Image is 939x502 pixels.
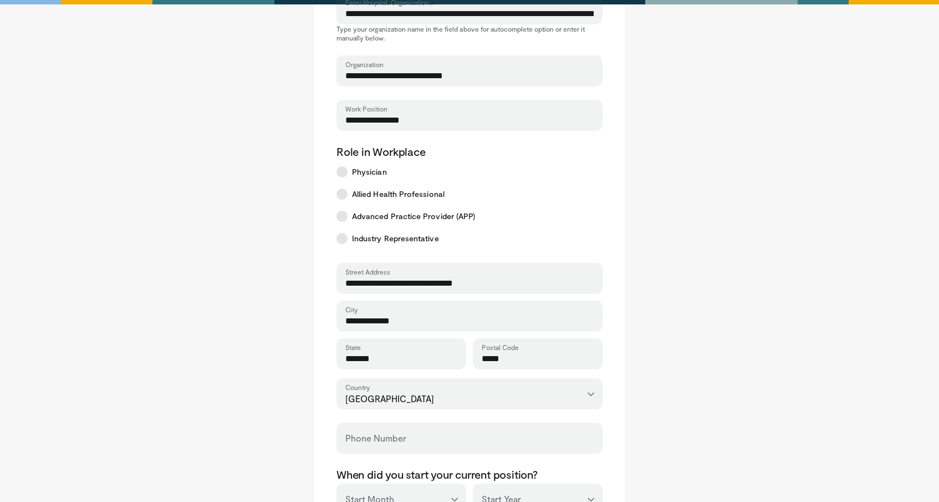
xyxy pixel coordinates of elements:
[345,267,390,276] label: Street Address
[345,427,406,449] label: Phone Number
[352,233,439,244] span: Industry Representative
[352,166,387,178] span: Physician
[336,144,603,159] p: Role in Workplace
[345,104,387,113] label: Work Position
[345,60,384,69] label: Organization
[352,189,445,200] span: Allied Health Professional
[345,305,358,314] label: City
[482,343,519,352] label: Postal Code
[336,24,603,42] p: Type your organization name in the field above for autocomplete option or enter it manually below.
[352,211,475,222] span: Advanced Practice Provider (APP)
[345,343,361,352] label: State
[336,467,603,481] p: When did you start your current position?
